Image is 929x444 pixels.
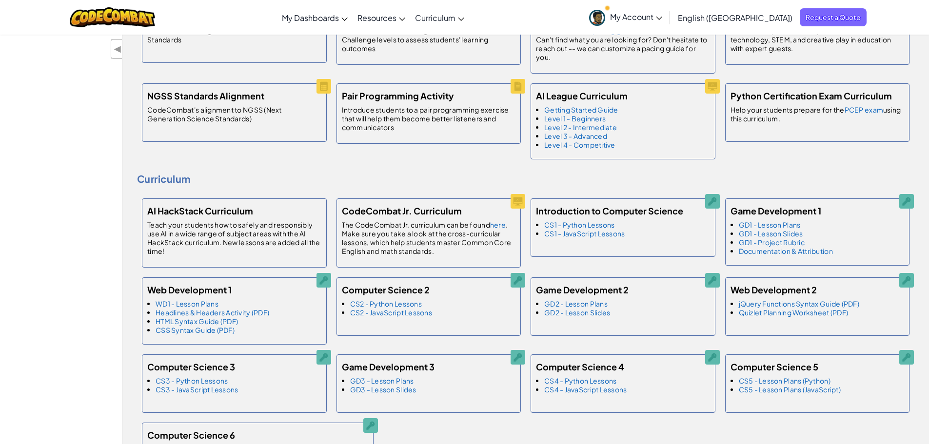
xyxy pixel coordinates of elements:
h5: Computer Science 5 [731,360,818,374]
a: HTML Syntax Guide (PDF) [156,317,238,326]
a: Request a Quote [800,8,867,26]
a: WD1 - Lesson Plans [156,299,218,308]
a: Computer Science 3 CS3 - Python Lessons CS3 - JavaScript Lessons [137,349,332,418]
a: here [490,220,506,229]
p: Listen to our podcast to explore the role of technology, STEM, and creative play in education wit... [731,26,905,53]
span: Resources [357,13,396,23]
a: jQuery Functions Syntax Guide (PDF) [739,299,859,308]
a: Level 2 - Intermediate [544,123,617,132]
p: Introduce students to a pair programming exercise that will help them become better listeners and... [342,105,516,132]
a: CS5 - Lesson Plans (JavaScript) [739,385,841,394]
a: Pair Programming Activity Introduce students to a pair programming exercise that will help them b... [332,78,526,149]
a: CS2 - Python Lessons [350,299,422,308]
a: GD2 - Lesson Plans [544,299,608,308]
a: NGSS Standards Alignment CodeCombat's alignment to NGSS (Next Generation Science Standards) [137,78,332,147]
h5: AI HackStack Curriculum [147,204,253,218]
a: Level 3 - Advanced [544,132,607,140]
a: GD3 - Lesson Plans [350,376,414,385]
h5: AI League Curriculum [536,89,628,103]
a: AI HackStack Curriculum Teach your students how to safely and responsibly use AI in a wide range ... [137,193,332,272]
p: Help your students prepare for the using this curriculum. [731,105,905,123]
h4: Curriculum [137,172,914,186]
h5: Computer Science 2 [342,283,430,297]
h5: Pair Programming Activity [342,89,454,103]
a: English ([GEOGRAPHIC_DATA]) [673,4,797,31]
a: CS1 - Python Lessons [544,220,614,229]
a: GD3 - Lesson Slides [350,385,416,394]
span: My Account [610,12,662,22]
a: PCEP exam [845,105,883,114]
p: Teach your students how to safely and responsibly use AI in a wide range of subject areas with th... [147,220,321,255]
h5: Python Certification Exam Curriculum [731,89,892,103]
a: CSS Syntax Guide (PDF) [156,326,235,334]
a: My Dashboards [277,4,353,31]
span: Curriculum [415,13,455,23]
a: CS4 - JavaScript Lessons [544,385,627,394]
a: CS5 - Lesson Plans (Python) [739,376,830,385]
a: Getting Started Guide [544,105,618,114]
p: Learn how to use Challenge Levels and Combo Challenge levels to assess students' learning outcomes [342,26,516,53]
a: Introduction to Computer Science CS1 - Python Lessons CS1 - JavaScript Lessons [526,193,720,262]
a: Level 4 - Competitive [544,140,615,149]
a: Game Development 3 GD3 - Lesson Plans GD3 - Lesson Slides [332,349,526,418]
a: Computer Science 4 CS4 - Python Lessons CS4 - JavaScript Lessons [526,349,720,418]
a: Resources [353,4,410,31]
a: CS3 - JavaScript Lessons [156,385,238,394]
a: Curriculum [410,4,469,31]
h5: Web Development 1 [147,283,232,297]
h5: Computer Science 3 [147,360,235,374]
a: GD1 - Lesson Plans [739,220,801,229]
span: English ([GEOGRAPHIC_DATA]) [678,13,792,23]
h5: Computer Science 4 [536,360,624,374]
a: CS3 - Python Lessons [156,376,228,385]
a: Quizlet Planning Worksheet (PDF) [739,308,849,317]
a: GD1 - Lesson Slides [739,229,803,238]
h5: Web Development 2 [731,283,817,297]
a: Game Development 2 GD2 - Lesson Plans GD2 - Lesson Slides [526,272,720,341]
a: Python Certification Exam Curriculum Help your students prepare for thePCEP examusing this curric... [720,78,915,147]
h5: NGSS Standards Alignment [147,89,264,103]
h5: Introduction to Computer Science [536,204,683,218]
a: Headlines & Headers Activity (PDF) [156,308,269,317]
p: CodeCombat's alignment to NGSS (Next Generation Science Standards) [147,105,321,123]
a: My Account [584,2,667,33]
h5: Game Development 1 [731,204,821,218]
p: The CodeCombat Jr. curriculum can be found . Make sure you take a look at the cross-curricular le... [342,220,516,255]
img: avatar [589,10,605,26]
p: Take a look at our for CodeCombat. Can't find what you are looking for? Don't hesitate to reach o... [536,26,710,61]
a: CS2 - JavaScript Lessons [350,308,432,317]
span: My Dashboards [282,13,339,23]
a: Level 1 - Beginners [544,114,606,123]
a: GD1 - Project Rubric [739,238,805,247]
a: CodeCombat Jr. Curriculum The CodeCombat Jr. curriculum can be foundhere. Make sure you take a lo... [332,193,526,272]
a: CS4 - Python Lessons [544,376,616,385]
p: CodeCombat's alignment to Common Core State Standards [147,26,321,44]
a: Documentation & Attribution [739,247,833,255]
h5: Game Development 2 [536,283,629,297]
a: CS1 - JavaScript Lessons [544,229,625,238]
a: GD2 - Lesson Slides [544,308,610,317]
h5: Game Development 3 [342,360,435,374]
span: ◀ [114,42,122,56]
a: Computer Science 2 CS2 - Python Lessons CS2 - JavaScript Lessons [332,272,526,341]
h5: CodeCombat Jr. Curriculum [342,204,462,218]
h5: Computer Science 6 [147,428,235,442]
img: CodeCombat logo [70,7,155,27]
a: Game Development 1 GD1 - Lesson Plans GD1 - Lesson Slides GD1 - Project Rubric Documentation & At... [720,193,915,270]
